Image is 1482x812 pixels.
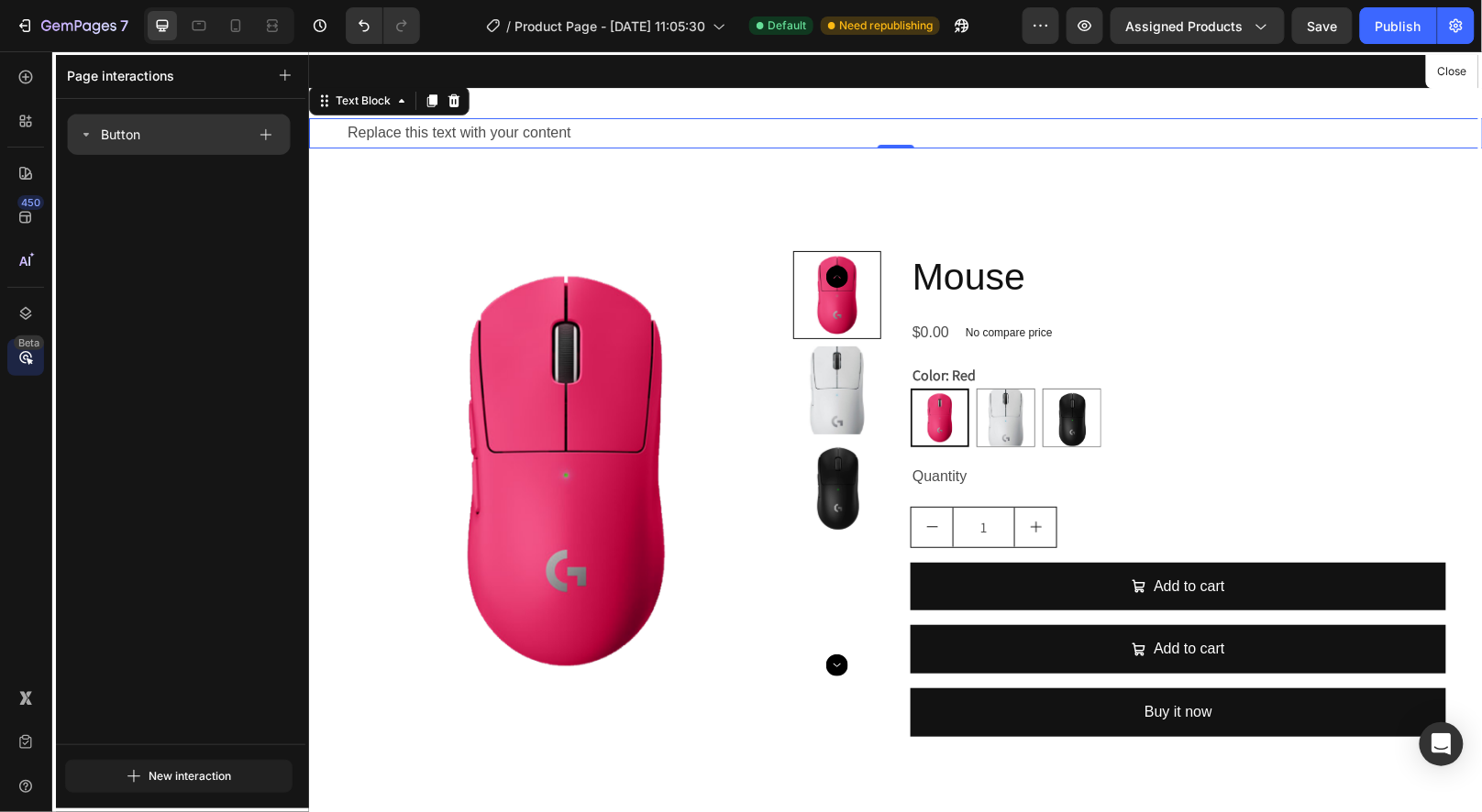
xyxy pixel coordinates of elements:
[17,195,44,210] div: 450
[1126,16,1244,36] span: Assigned Products
[120,15,128,37] p: 7
[127,765,231,787] div: New interaction
[1308,18,1338,34] span: Save
[1420,722,1464,766] div: Open Intercom Messenger
[839,17,933,34] span: Need republishing
[506,16,511,36] span: /
[346,7,420,44] div: Undo/Redo
[67,66,174,85] p: Page interactions
[1360,7,1437,44] button: Publish
[1430,59,1475,85] button: Close
[65,760,293,793] button: New interaction
[768,17,806,34] span: Default
[1292,7,1353,44] button: Save
[1111,7,1285,44] button: Assigned Products
[7,7,137,44] button: 7
[101,124,140,146] p: Button
[1376,16,1421,36] div: Publish
[514,16,705,36] span: Product Page - [DATE] 11:05:30
[14,335,44,350] div: Beta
